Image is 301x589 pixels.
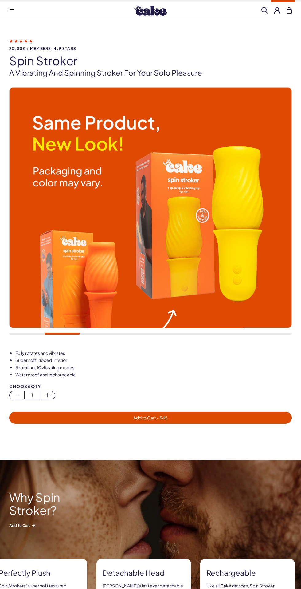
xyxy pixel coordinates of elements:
[103,568,185,578] strong: Detachable head
[9,68,292,78] p: A vibrating and spinning stroker for your solo pleasure
[133,415,168,420] span: Add to Cart
[9,46,292,50] span: 20,000+ members, 4.9 stars
[9,491,83,517] h2: Why Spin Stroker?
[15,357,292,363] li: Super soft, ribbed Interior
[15,365,292,371] li: 5 rotating, 10 vibrating modes
[10,88,291,370] img: spin stroker
[156,415,168,420] span: - $ 45
[9,523,83,528] span: Add to Cart
[15,350,292,356] li: Fully rotates and vibrates
[9,54,292,67] h1: spin stroker
[206,568,289,578] strong: Rechargeable
[9,412,292,424] button: Add to Cart - $45
[134,5,167,16] img: Hello Cake
[9,384,292,389] div: Choose Qty
[9,38,292,50] a: 20,000+ members, 4.9 stars
[25,391,40,399] span: 1
[15,372,292,378] li: Waterproof and rechargeable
